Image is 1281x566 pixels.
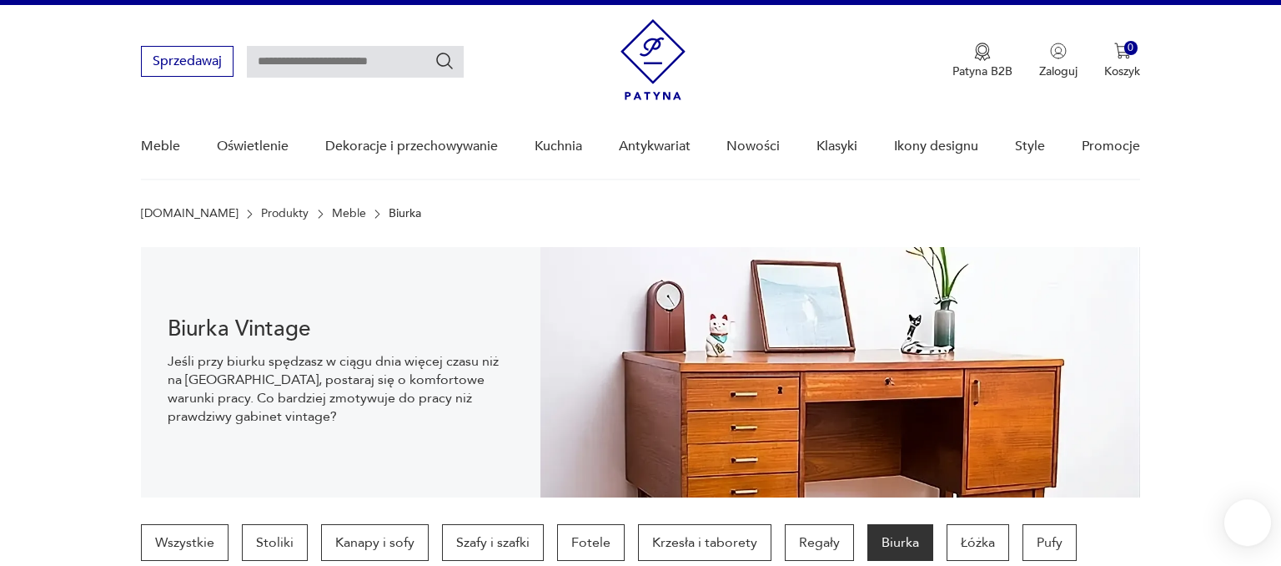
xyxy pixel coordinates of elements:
a: Antykwariat [619,114,691,179]
div: 0 [1124,41,1138,55]
button: Sprzedawaj [141,46,234,77]
button: Szukaj [435,51,455,71]
a: Produkty [261,207,309,220]
p: Biurka [389,207,421,220]
button: Zaloguj [1039,43,1078,79]
img: Ikonka użytkownika [1050,43,1067,59]
p: Jeśli przy biurku spędzasz w ciągu dnia więcej czasu niż na [GEOGRAPHIC_DATA], postaraj się o kom... [168,352,514,426]
a: Wszystkie [141,524,229,561]
a: Kuchnia [535,114,582,179]
a: Meble [332,207,366,220]
a: Stoliki [242,524,308,561]
img: Ikona koszyka [1114,43,1131,59]
a: Łóżka [947,524,1009,561]
p: Zaloguj [1039,63,1078,79]
a: [DOMAIN_NAME] [141,207,239,220]
h1: Biurka Vintage [168,319,514,339]
img: 217794b411677fc89fd9d93ef6550404.webp [540,247,1140,498]
a: Style [1015,114,1045,179]
a: Kanapy i sofy [321,524,429,561]
a: Szafy i szafki [442,524,544,561]
a: Regały [785,524,854,561]
a: Krzesła i taborety [638,524,771,561]
p: Patyna B2B [952,63,1012,79]
a: Oświetlenie [217,114,289,179]
a: Meble [141,114,180,179]
a: Biurka [867,524,933,561]
a: Ikony designu [894,114,978,179]
a: Klasyki [816,114,857,179]
a: Fotele [557,524,625,561]
a: Ikona medaluPatyna B2B [952,43,1012,79]
img: Patyna - sklep z meblami i dekoracjami vintage [620,19,686,100]
button: 0Koszyk [1104,43,1140,79]
a: Pufy [1022,524,1077,561]
iframe: Smartsupp widget button [1224,499,1271,546]
a: Dekoracje i przechowywanie [325,114,498,179]
img: Ikona medalu [974,43,991,61]
button: Patyna B2B [952,43,1012,79]
a: Promocje [1082,114,1140,179]
a: Nowości [726,114,780,179]
p: Koszyk [1104,63,1140,79]
a: Sprzedawaj [141,57,234,68]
